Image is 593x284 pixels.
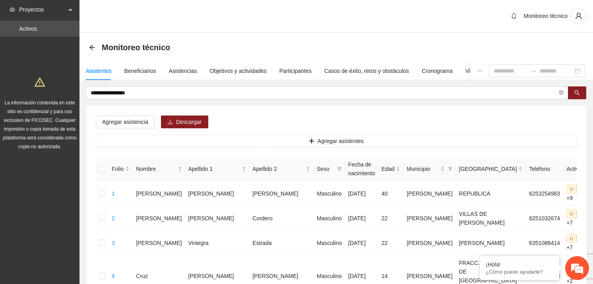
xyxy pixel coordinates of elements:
[345,181,378,206] td: [DATE]
[456,206,526,231] td: VILLAS DE [PERSON_NAME]
[459,165,517,173] span: [GEOGRAPHIC_DATA]
[188,165,240,173] span: Apellido 1
[576,210,586,218] span: P
[167,119,173,125] span: download
[403,181,455,206] td: [PERSON_NAME]
[382,165,395,173] span: Edad
[19,25,37,32] a: Activos
[471,62,489,80] button: ellipsis
[314,231,345,255] td: Masculino
[563,206,592,231] td: +7
[96,116,155,128] button: Agregar asistencia
[249,181,314,206] td: [PERSON_NAME]
[109,157,133,181] th: Folio
[526,181,563,206] td: 6253254983
[448,166,453,171] span: filter
[10,7,15,12] span: eye
[530,68,537,74] span: to
[112,240,115,246] a: 3
[279,67,312,75] div: Participantes
[324,67,409,75] div: Casos de éxito, retos y obstáculos
[559,90,564,95] span: close-circle
[523,13,568,19] span: Monitoreo técnico
[176,118,202,126] span: Descargar
[378,231,404,255] td: 22
[345,157,378,181] th: Fecha de nacimiento
[3,100,77,149] span: La información contenida en este sitio es confidencial y para uso exclusivo de FICOSEC. Cualquier...
[378,206,404,231] td: 22
[456,181,526,206] td: REPUBLICA
[185,157,250,181] th: Apellido 1
[335,163,343,175] span: filter
[309,138,314,145] span: plus
[136,165,176,173] span: Nombre
[456,231,526,255] td: [PERSON_NAME]
[185,206,250,231] td: [PERSON_NAME]
[477,68,483,74] span: ellipsis
[566,185,576,194] span: U
[508,13,520,19] span: bell
[318,137,364,145] span: Agregar asistentes
[112,215,115,221] a: 2
[566,210,576,218] span: U
[526,206,563,231] td: 6251032674
[249,206,314,231] td: Cordero
[407,165,438,173] span: Municipio
[563,181,592,206] td: +9
[133,206,185,231] td: [PERSON_NAME]
[314,181,345,206] td: Masculino
[89,44,95,51] span: arrow-left
[112,273,115,279] a: 4
[563,231,592,255] td: +7
[486,261,553,268] div: ¡Hola!
[133,231,185,255] td: [PERSON_NAME]
[526,231,563,255] td: 6351086414
[86,67,112,75] div: Asistentes
[456,157,526,181] th: Colonia
[345,206,378,231] td: [DATE]
[576,234,586,243] span: P
[378,181,404,206] td: 40
[102,41,170,54] span: Monitoreo técnico
[403,206,455,231] td: [PERSON_NAME]
[249,231,314,255] td: Estrada
[403,231,455,255] td: [PERSON_NAME]
[530,68,537,74] span: swap-right
[465,67,540,75] div: Visita de campo y entregables
[571,8,587,24] button: user
[124,67,156,75] div: Beneficiarios
[185,231,250,255] td: Viniegra
[559,89,564,97] span: close-circle
[112,190,115,197] a: 1
[378,157,404,181] th: Edad
[337,166,342,171] span: filter
[89,44,95,51] div: Back
[133,181,185,206] td: [PERSON_NAME]
[249,157,314,181] th: Apellido 2
[568,86,586,99] button: search
[571,12,586,20] span: user
[185,181,250,206] td: [PERSON_NAME]
[19,2,66,18] span: Proyectos
[252,165,304,173] span: Apellido 2
[526,157,563,181] th: Teléfono
[574,90,580,96] span: search
[508,10,520,22] button: bell
[133,157,185,181] th: Nombre
[314,206,345,231] td: Masculino
[422,67,453,75] div: Cronograma
[486,269,553,275] p: ¿Cómo puedo ayudarte?
[210,67,267,75] div: Objetivos y actividades
[446,163,454,175] span: filter
[566,234,576,243] span: U
[317,165,334,173] span: Sexo
[35,77,45,87] span: warning
[576,185,586,194] span: P
[161,116,208,128] button: downloadDescargar
[112,165,124,173] span: Folio
[345,231,378,255] td: [DATE]
[403,157,455,181] th: Municipio
[169,67,197,75] div: Asistencias
[102,118,148,126] span: Agregar asistencia
[563,157,592,181] th: Actividad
